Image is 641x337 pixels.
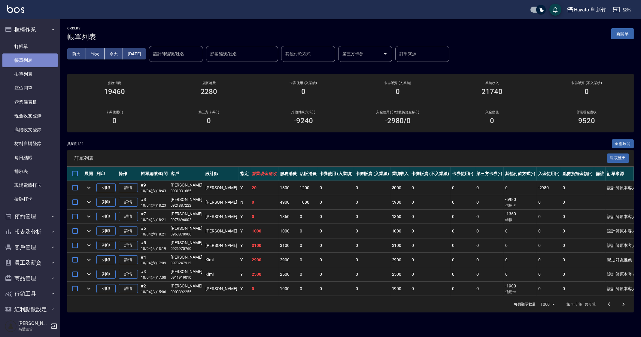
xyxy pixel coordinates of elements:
td: 0 [354,238,390,253]
td: 0 [537,282,561,296]
div: Hayato 隼 新竹 [574,6,606,14]
h2: 業績收入 [452,81,532,85]
h3: 0 [585,87,589,96]
td: 0 [410,238,450,253]
p: 0978247912 [171,260,202,266]
button: 行銷工具 [2,286,58,302]
button: 員工及薪資 [2,255,58,271]
td: [PERSON_NAME] [204,224,239,238]
th: 卡券販賣 (不入業績) [410,167,450,181]
div: [PERSON_NAME] [171,269,202,275]
td: 0 [537,267,561,281]
img: Logo [7,5,24,13]
td: 親朋好友推薦 [606,253,638,267]
td: #2 [139,282,169,296]
h3: 9520 [578,117,595,125]
td: 1000 [278,224,298,238]
td: 0 [250,210,278,224]
h2: 店販消費 [169,81,249,85]
td: 0 [561,253,594,267]
a: 掛單列表 [2,67,58,81]
button: 報表匯出 [607,153,629,163]
p: 0931031685 [171,188,202,194]
td: 0 [561,195,594,209]
td: 0 [451,181,475,195]
td: 0 [561,210,594,224]
h3: -2980 /0 [385,117,411,125]
p: 0903392255 [171,289,202,295]
td: 0 [354,267,390,281]
td: 0 [410,253,450,267]
td: 1000 [390,224,410,238]
th: 第三方卡券(-) [475,167,504,181]
div: [PERSON_NAME] [171,283,202,289]
td: 0 [354,224,390,238]
td: -1900 [504,282,537,296]
th: 營業現金應收 [250,167,278,181]
a: 現金收支登錄 [2,109,58,123]
td: 0 [475,210,504,224]
p: 10/04 (六) 18:21 [141,232,168,237]
p: 0921887222 [171,203,202,208]
a: 報表匯出 [607,155,629,161]
td: 0 [318,181,354,195]
td: #7 [139,210,169,224]
td: 0 [354,253,390,267]
p: 每頁顯示數量 [514,302,536,307]
td: 0 [475,253,504,267]
td: 0 [410,224,450,238]
td: 4900 [278,195,298,209]
h3: 19460 [104,87,125,96]
th: 點數折抵金額(-) [561,167,594,181]
button: 登出 [611,4,634,15]
td: Kimi [204,253,239,267]
p: 10/04 (六) 18:43 [141,188,168,194]
a: 新開單 [611,31,634,36]
td: 0 [504,253,537,267]
td: 2900 [278,253,298,267]
td: N [239,195,250,209]
td: 1000 [250,224,278,238]
button: 報表及分析 [2,224,58,240]
td: 0 [504,181,537,195]
h2: ORDERS [67,26,96,30]
td: 0 [504,267,537,281]
td: 0 [451,253,475,267]
h3: -9240 [294,117,313,125]
td: 1900 [278,282,298,296]
th: 店販消費 [298,167,318,181]
div: [PERSON_NAME] [171,240,202,246]
td: Kimi [204,267,239,281]
button: 列印 [96,270,116,279]
td: 0 [561,181,594,195]
td: #6 [139,224,169,238]
a: 掃碼打卡 [2,192,58,206]
button: 櫃檯作業 [2,22,58,37]
td: 0 [318,267,354,281]
td: 0 [298,282,318,296]
td: 0 [537,224,561,238]
td: 0 [561,224,594,238]
button: 列印 [96,198,116,207]
td: 0 [451,210,475,224]
th: 業績收入 [390,167,410,181]
td: 0 [451,224,475,238]
td: 0 [354,195,390,209]
p: 10/04 (六) 18:19 [141,246,168,251]
p: 轉帳 [505,217,535,223]
td: 1080 [298,195,318,209]
img: Person [5,320,17,332]
button: expand row [84,241,93,250]
button: 列印 [96,212,116,221]
p: 10/04 (六) 15:06 [141,289,168,295]
h2: 營業現金應收 [547,110,627,114]
h3: 帳單列表 [67,33,96,41]
td: 設計師原本客人 [606,224,638,238]
div: [PERSON_NAME] [171,182,202,188]
button: 預約管理 [2,209,58,224]
button: 列印 [96,183,116,193]
td: 1900 [390,282,410,296]
button: expand row [84,270,93,279]
h2: 其他付款方式(-) [263,110,343,114]
td: 0 [537,195,561,209]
